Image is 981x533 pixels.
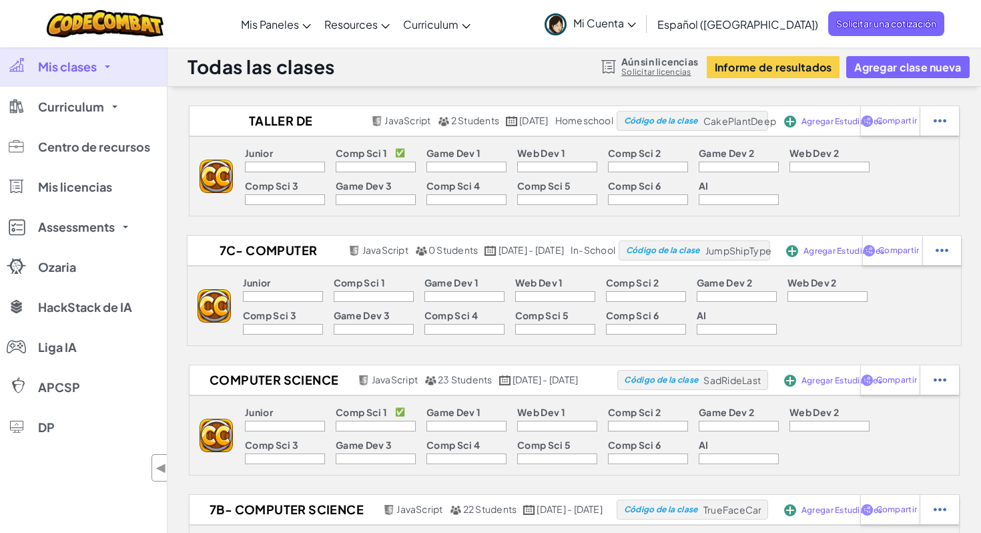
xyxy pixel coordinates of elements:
span: JavaScript [384,114,430,126]
img: MultipleUsers.png [438,116,450,126]
span: Curriculum [38,101,104,113]
p: ✅ [395,148,405,158]
img: IconShare_Purple.svg [861,504,874,516]
div: in-school [571,244,615,256]
p: Game Dev 1 [426,407,480,417]
span: JavaScript [372,373,418,385]
p: Game Dev 2 [699,407,754,417]
span: Mi Cuenta [573,16,636,30]
p: Comp Sci 4 [426,180,480,191]
img: IconAddStudents.svg [784,504,796,516]
span: Mis Paneles [241,17,299,31]
p: Game Dev 2 [697,277,752,288]
span: 2 Students [451,114,499,126]
button: Informe de resultados [707,56,840,78]
p: Comp Sci 6 [608,439,661,450]
span: JavaScript [362,244,408,256]
p: Web Dev 2 [787,277,837,288]
p: Game Dev 2 [699,148,754,158]
p: Junior [245,407,273,417]
a: Español ([GEOGRAPHIC_DATA]) [651,6,825,42]
span: SadRideLast [703,374,761,386]
p: AI [699,439,709,450]
span: ◀ [155,458,167,478]
span: Agregar Estudiantes [801,506,882,514]
p: Comp Sci 3 [245,439,298,450]
p: Game Dev 3 [334,310,390,321]
h2: 7B- Computer Science [190,500,380,520]
img: logo [200,419,233,452]
span: CakePlantDeep [703,115,776,127]
span: Centro de recursos [38,141,150,153]
a: 7B- Computer Science JavaScript 22 Students [DATE] - [DATE] [190,500,617,520]
p: Game Dev 1 [424,277,478,288]
a: Mi Cuenta [538,3,643,45]
span: 22 Students [463,503,517,515]
p: Comp Sci 1 [334,277,385,288]
p: Comp Sci 4 [424,310,478,321]
span: TrueFaceCar [703,504,762,516]
h2: Computer Science [190,370,354,390]
img: MultipleUsers.png [424,375,436,385]
span: [DATE] [519,114,548,126]
img: javascript.png [383,505,395,515]
span: [DATE] - [DATE] [513,373,578,385]
p: AI [697,310,707,321]
span: [DATE] - [DATE] [499,244,564,256]
span: Español ([GEOGRAPHIC_DATA]) [657,17,818,31]
img: MultipleUsers.png [415,246,427,256]
img: IconStudentEllipsis.svg [934,504,946,516]
span: Agregar Estudiantes [801,118,882,126]
img: calendar.svg [484,246,497,256]
span: Agregar Estudiantes [803,247,884,255]
img: calendar.svg [506,116,518,126]
span: Código de la clase [626,246,700,254]
img: IconStudentEllipsis.svg [934,115,946,127]
span: Compartir [876,376,917,384]
p: Web Dev 1 [517,148,565,158]
img: javascript.png [358,375,370,385]
span: 0 Students [428,244,478,256]
p: Comp Sci 5 [517,439,571,450]
p: Comp Sci 1 [336,148,387,158]
a: Computer Science JavaScript 23 Students [DATE] - [DATE] [190,370,617,390]
p: Comp Sci 1 [336,407,387,417]
span: [DATE] - [DATE] [537,503,602,515]
img: avatar [545,13,567,35]
p: Web Dev 1 [515,277,563,288]
div: homeschool [555,115,613,127]
p: Comp Sci 4 [426,439,480,450]
h1: Todas las clases [188,54,335,79]
img: IconStudentEllipsis.svg [936,244,948,256]
button: Agregar clase nueva [846,56,969,78]
img: IconShare_Purple.svg [861,374,874,386]
p: Comp Sci 6 [606,310,659,321]
p: Comp Sci 3 [243,310,296,321]
p: Comp Sci 5 [517,180,571,191]
span: Compartir [876,506,917,514]
span: Aún sin licencias [621,56,698,67]
a: Resources [318,6,396,42]
img: MultipleUsers.png [450,505,462,515]
span: JumpShipType [705,244,771,256]
span: Assessments [38,221,115,233]
p: AI [699,180,709,191]
p: Game Dev 1 [426,148,480,158]
span: JavaScript [396,503,442,515]
span: Mis licencias [38,181,112,193]
span: Resources [324,17,378,31]
p: Comp Sci 3 [245,180,298,191]
a: Solicitar una cotización [828,11,944,36]
img: IconStudentEllipsis.svg [934,374,946,386]
span: HackStack de IA [38,301,132,313]
img: IconShare_Purple.svg [861,115,874,127]
p: Junior [243,277,271,288]
img: CodeCombat logo [47,10,163,37]
a: Curriculum [396,6,477,42]
img: IconShare_Purple.svg [863,244,876,256]
p: Comp Sci 2 [608,148,661,158]
img: logo [200,160,233,193]
span: Compartir [876,117,917,125]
